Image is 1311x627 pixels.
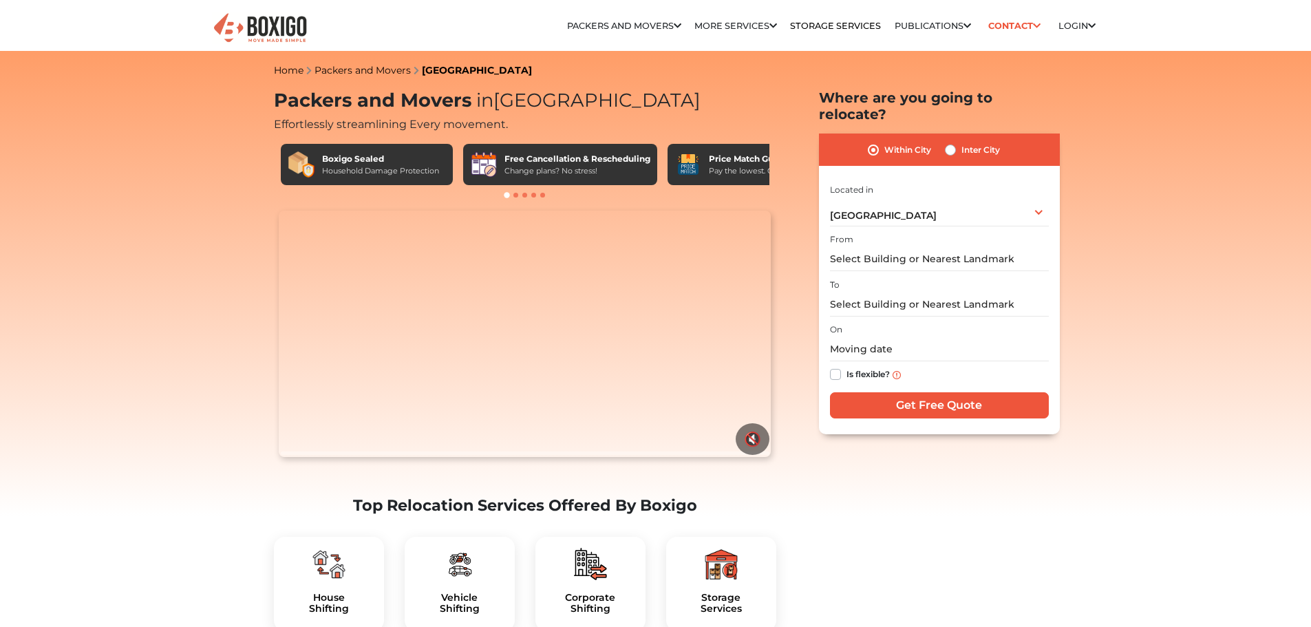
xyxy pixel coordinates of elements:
a: Contact [984,15,1045,36]
a: More services [694,21,777,31]
img: info [893,371,901,379]
span: [GEOGRAPHIC_DATA] [830,209,937,222]
img: Boxigo Sealed [288,151,315,178]
div: Change plans? No stress! [504,165,650,177]
input: Select Building or Nearest Landmark [830,293,1049,317]
span: in [476,89,493,111]
a: HouseShifting [285,592,373,615]
label: To [830,279,840,291]
label: On [830,323,842,336]
a: Login [1058,21,1096,31]
img: boxigo_packers_and_movers_plan [705,548,738,581]
button: 🔇 [736,423,769,455]
label: From [830,233,853,246]
img: Boxigo [212,12,308,45]
video: Your browser does not support the video tag. [279,211,771,457]
a: VehicleShifting [416,592,504,615]
div: Pay the lowest. Guaranteed! [709,165,813,177]
input: Get Free Quote [830,392,1049,418]
h5: Corporate Shifting [546,592,635,615]
img: boxigo_packers_and_movers_plan [312,548,345,581]
label: Located in [830,184,873,196]
label: Is flexible? [846,366,890,381]
a: Storage Services [790,21,881,31]
h5: House Shifting [285,592,373,615]
a: Publications [895,21,971,31]
div: Free Cancellation & Rescheduling [504,153,650,165]
span: Effortlessly streamlining Every movement. [274,118,508,131]
input: Moving date [830,337,1049,361]
a: Packers and Movers [567,21,681,31]
a: Home [274,64,303,76]
a: [GEOGRAPHIC_DATA] [422,64,532,76]
img: boxigo_packers_and_movers_plan [443,548,476,581]
img: Price Match Guarantee [674,151,702,178]
div: Household Damage Protection [322,165,439,177]
h1: Packers and Movers [274,89,776,112]
label: Within City [884,142,931,158]
a: Packers and Movers [315,64,411,76]
a: StorageServices [677,592,765,615]
div: Price Match Guarantee [709,153,813,165]
h2: Where are you going to relocate? [819,89,1060,123]
label: Inter City [961,142,1000,158]
h5: Storage Services [677,592,765,615]
img: Free Cancellation & Rescheduling [470,151,498,178]
a: CorporateShifting [546,592,635,615]
h5: Vehicle Shifting [416,592,504,615]
h2: Top Relocation Services Offered By Boxigo [274,496,776,515]
img: boxigo_packers_and_movers_plan [574,548,607,581]
span: [GEOGRAPHIC_DATA] [471,89,701,111]
div: Boxigo Sealed [322,153,439,165]
input: Select Building or Nearest Landmark [830,247,1049,271]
